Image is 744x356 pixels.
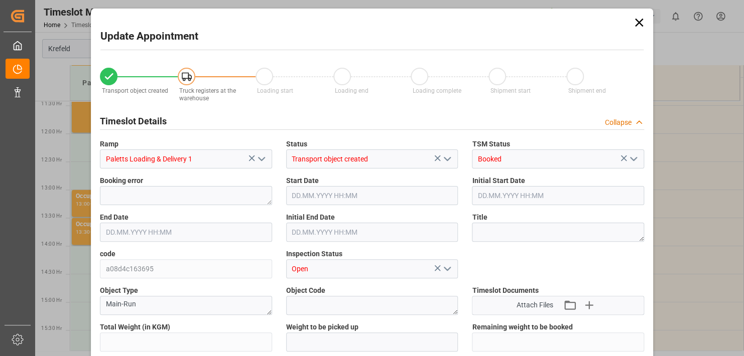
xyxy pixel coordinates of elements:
[472,186,644,205] input: DD.MM.YYYY HH:MM
[100,175,143,186] span: Booking error
[472,322,572,332] span: Remaining weight to be booked
[286,139,307,149] span: Status
[102,87,168,94] span: Transport object created
[100,139,118,149] span: Ramp
[472,175,525,186] span: Initial Start Date
[179,87,236,102] span: Truck registers at the warehouse
[100,29,198,45] h2: Update Appointment
[100,212,129,223] span: End Date
[100,114,167,128] h2: Timeslot Details
[100,223,272,242] input: DD.MM.YYYY HH:MM
[100,149,272,168] input: Type to search/select
[286,223,458,242] input: DD.MM.YYYY HH:MM
[568,87,606,94] span: Shipment end
[286,249,342,259] span: Inspection Status
[517,300,553,310] span: Attach Files
[472,139,510,149] span: TSM Status
[439,151,454,167] button: open menu
[605,117,632,128] div: Collapse
[253,151,268,167] button: open menu
[286,175,319,186] span: Start Date
[100,296,272,315] textarea: Main-Run
[413,87,461,94] span: Loading complete
[472,212,487,223] span: Title
[286,212,335,223] span: Initial End Date
[490,87,531,94] span: Shipment start
[286,186,458,205] input: DD.MM.YYYY HH:MM
[335,87,368,94] span: Loading end
[286,322,358,332] span: Weight to be picked up
[625,151,640,167] button: open menu
[100,285,138,296] span: Object Type
[100,249,115,259] span: code
[472,285,538,296] span: Timeslot Documents
[286,285,325,296] span: Object Code
[439,261,454,277] button: open menu
[100,322,170,332] span: Total Weight (in KGM)
[257,87,293,94] span: Loading start
[286,149,458,168] input: Type to search/select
